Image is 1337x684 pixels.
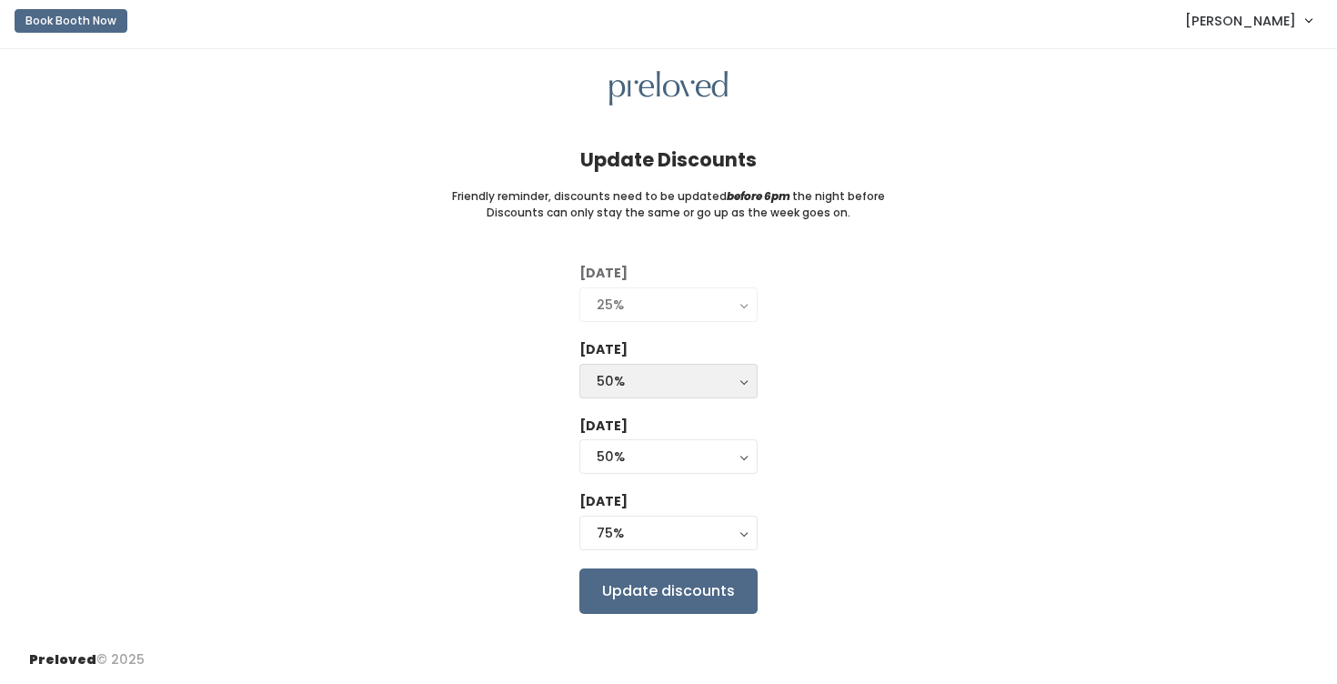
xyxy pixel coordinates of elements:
[609,71,728,106] img: preloved logo
[29,650,96,669] span: Preloved
[597,295,740,315] div: 25%
[579,364,758,398] button: 50%
[597,447,740,467] div: 50%
[1167,1,1330,40] a: [PERSON_NAME]
[579,264,628,283] label: [DATE]
[1185,11,1296,31] span: [PERSON_NAME]
[579,439,758,474] button: 50%
[579,340,628,359] label: [DATE]
[452,188,885,205] small: Friendly reminder, discounts need to be updated the night before
[580,149,757,170] h4: Update Discounts
[579,287,758,322] button: 25%
[597,371,740,391] div: 50%
[15,9,127,33] button: Book Booth Now
[727,188,790,204] i: before 6pm
[579,516,758,550] button: 75%
[579,568,758,614] input: Update discounts
[487,205,850,221] small: Discounts can only stay the same or go up as the week goes on.
[597,523,740,543] div: 75%
[15,1,127,41] a: Book Booth Now
[579,492,628,511] label: [DATE]
[579,417,628,436] label: [DATE]
[29,636,145,669] div: © 2025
